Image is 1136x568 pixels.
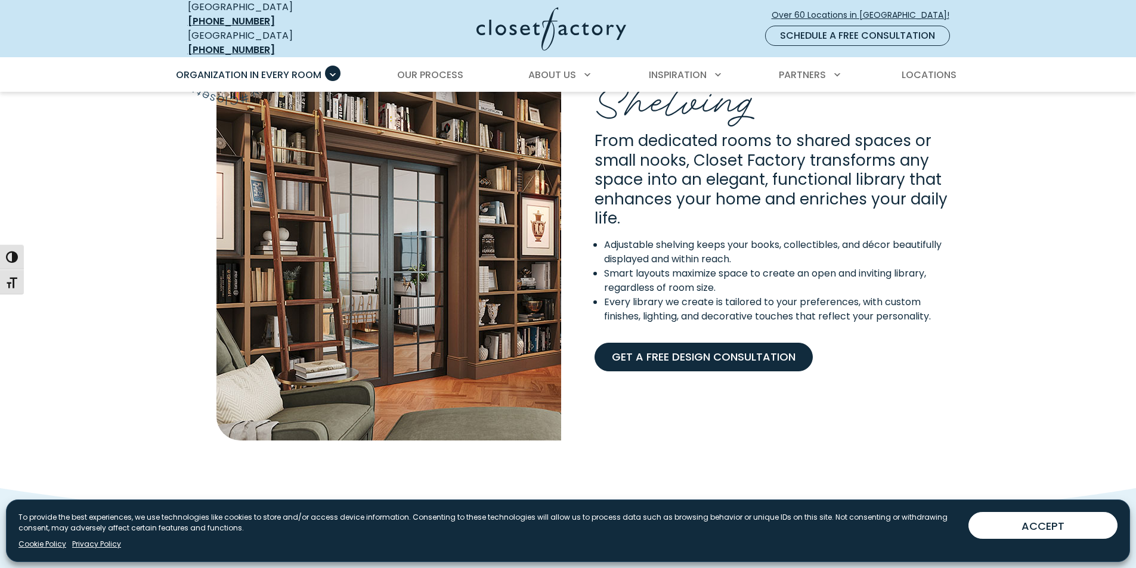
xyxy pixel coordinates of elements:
a: [PHONE_NUMBER] [188,43,275,57]
span: Shelving [595,64,757,128]
span: Locations [902,68,957,82]
li: Adjustable shelving keeps your books, collectibles, and décor beautifully displayed and within re... [604,238,958,266]
a: Over 60 Locations in [GEOGRAPHIC_DATA]! [771,5,959,26]
span: About Us [528,68,576,82]
a: Privacy Policy [72,539,121,550]
span: Over 60 Locations in [GEOGRAPHIC_DATA]! [772,9,959,21]
img: Custom library shelving [216,23,561,440]
a: Schedule a Free Consultation [765,26,950,46]
img: Closet Factory Logo [476,7,626,51]
button: ACCEPT [968,512,1118,539]
span: Partners [779,68,826,82]
li: Every library we create is tailored to your preferences, with custom finishes, lighting, and deco... [604,295,958,324]
p: To provide the best experiences, we use technologies like cookies to store and/or access device i... [18,512,959,533]
span: Organization in Every Room [176,68,321,82]
a: Get A Free Design Consultation [595,343,813,371]
span: Inspiration [649,68,707,82]
a: [PHONE_NUMBER] [188,14,275,28]
div: [GEOGRAPHIC_DATA] [188,29,361,57]
nav: Primary Menu [168,58,969,92]
span: From dedicated rooms to shared spaces or small nooks, Closet Factory transforms any space into an... [595,130,948,229]
li: Smart layouts maximize space to create an open and inviting library, regardless of room size. [604,266,958,295]
span: Our Process [397,68,463,82]
a: Cookie Policy [18,539,66,550]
